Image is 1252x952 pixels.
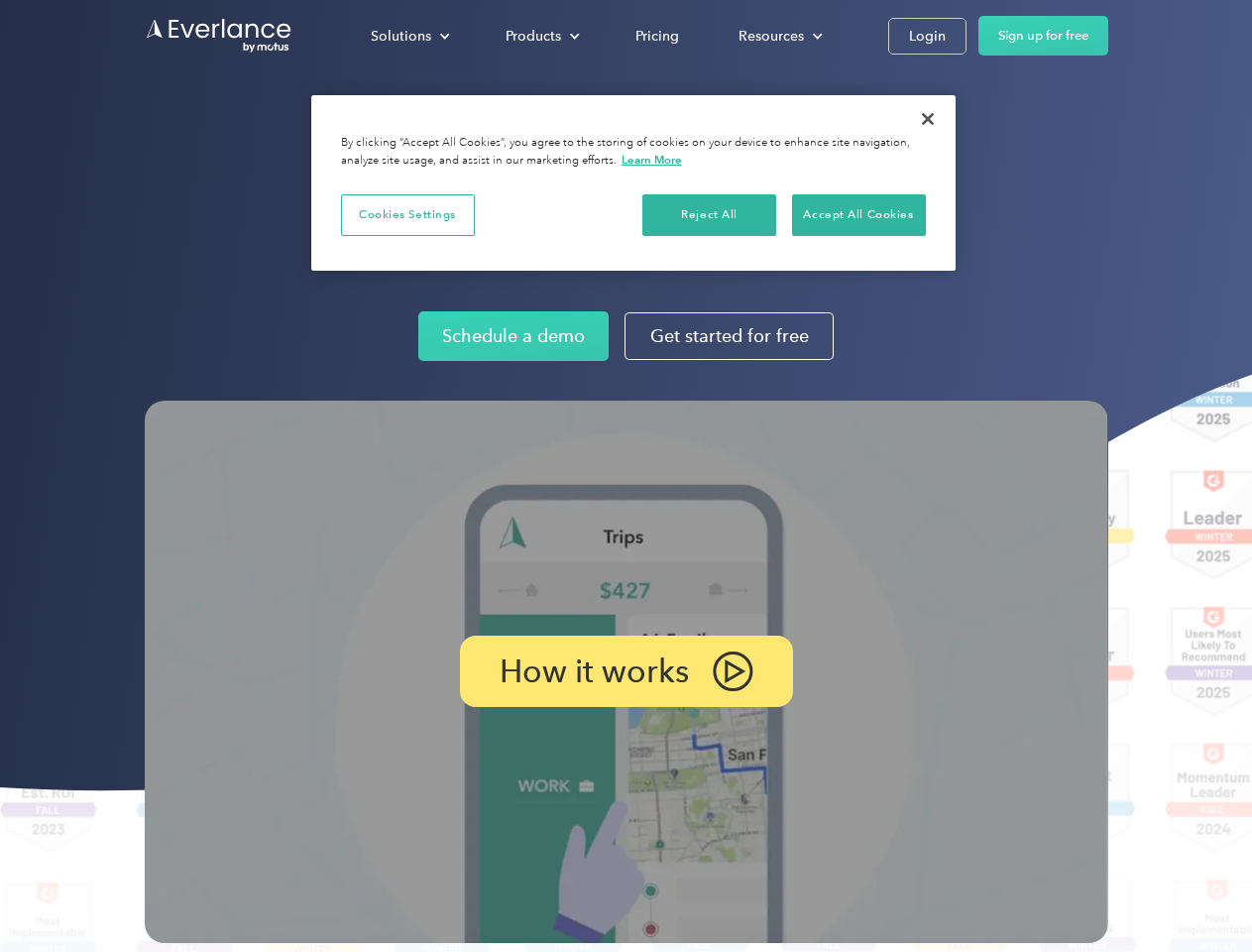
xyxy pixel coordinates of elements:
a: Schedule a demo [418,311,609,361]
div: Resources [719,19,839,54]
input: Submit [146,118,246,160]
div: Products [506,24,561,49]
div: Pricing [635,24,679,49]
button: Accept All Cookies [792,194,926,236]
a: Login [888,18,967,55]
a: More information about your privacy, opens in a new tab [622,153,682,167]
button: Close [906,97,950,141]
button: Reject All [642,194,776,236]
div: Login [909,24,946,49]
div: Resources [739,24,804,49]
div: Solutions [351,19,466,54]
a: Pricing [616,19,699,54]
div: By clicking “Accept All Cookies”, you agree to the storing of cookies on your device to enhance s... [341,135,926,170]
a: Get started for free [625,312,834,360]
a: Go to homepage [145,17,293,55]
p: How it works [500,659,689,683]
div: Privacy [311,95,956,271]
button: Cookies Settings [341,194,475,236]
div: Products [486,19,596,54]
div: Cookie banner [311,95,956,271]
div: Solutions [371,24,431,49]
a: Sign up for free [978,16,1108,56]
